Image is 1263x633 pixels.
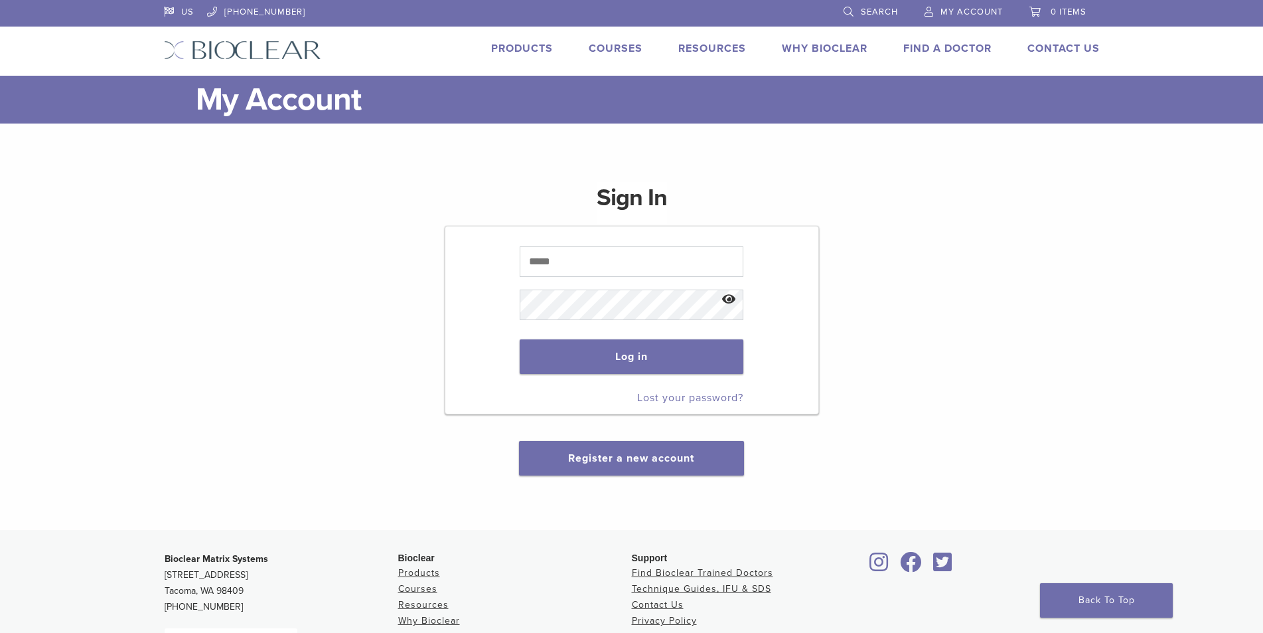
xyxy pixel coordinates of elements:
a: Contact Us [632,599,684,610]
a: Contact Us [1027,42,1100,55]
a: Register a new account [568,452,694,465]
button: Log in [520,339,743,374]
span: 0 items [1051,7,1086,17]
a: Privacy Policy [632,615,697,626]
img: Bioclear [164,41,321,60]
strong: Bioclear Matrix Systems [165,553,268,565]
a: Why Bioclear [398,615,460,626]
button: Show password [715,283,743,317]
a: Courses [589,42,642,55]
a: Products [491,42,553,55]
a: Resources [678,42,746,55]
h1: Sign In [597,182,667,225]
a: Resources [398,599,449,610]
a: Products [398,567,440,579]
a: Technique Guides, IFU & SDS [632,583,771,594]
span: Bioclear [398,553,435,563]
a: Bioclear [865,560,893,573]
a: Find Bioclear Trained Doctors [632,567,773,579]
p: [STREET_ADDRESS] Tacoma, WA 98409 [PHONE_NUMBER] [165,551,398,615]
span: My Account [940,7,1003,17]
span: Support [632,553,668,563]
button: Register a new account [519,441,743,476]
a: Back To Top [1040,583,1173,618]
a: Why Bioclear [782,42,867,55]
a: Courses [398,583,437,594]
a: Bioclear [896,560,927,573]
a: Lost your password? [637,391,743,405]
h1: My Account [196,76,1100,124]
span: Search [861,7,898,17]
a: Find A Doctor [903,42,992,55]
a: Bioclear [929,560,957,573]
